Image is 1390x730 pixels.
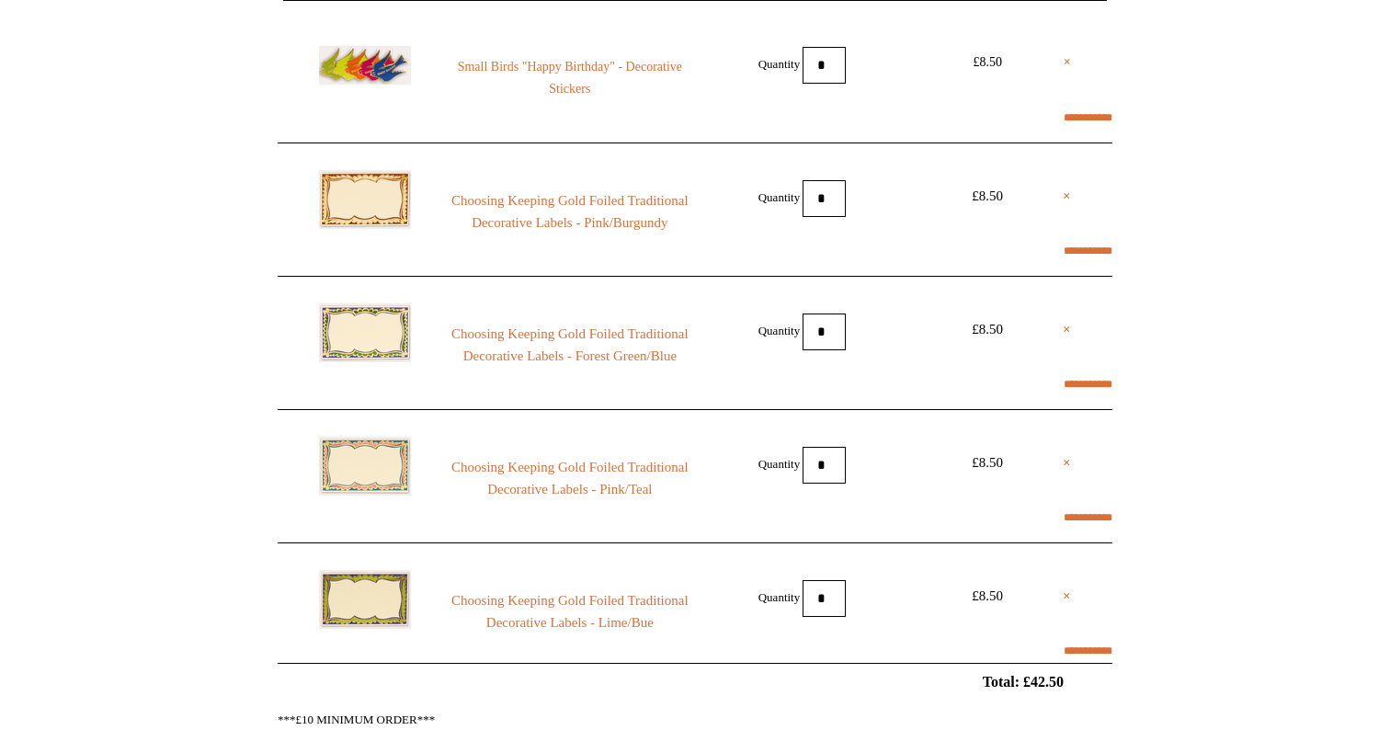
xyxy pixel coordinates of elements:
a: Choosing Keeping Gold Foiled Traditional Decorative Labels - Pink/Teal [445,456,695,500]
label: Quantity [758,323,801,336]
label: Quantity [758,456,801,470]
img: Choosing Keeping Gold Foiled Traditional Decorative Labels - Pink/Burgundy [319,170,411,229]
a: Choosing Keeping Gold Foiled Traditional Decorative Labels - Forest Green/Blue [445,323,695,367]
div: £8.50 [946,318,1029,340]
a: × [1063,185,1071,207]
div: £8.50 [946,185,1029,207]
img: Choosing Keeping Gold Foiled Traditional Decorative Labels - Lime/Bue [319,570,411,629]
a: × [1063,585,1071,607]
a: × [1063,451,1071,473]
a: Small Birds "Happy Birthday" - Decorative Stickers [445,56,695,100]
div: £8.50 [946,585,1029,607]
div: £8.50 [946,451,1029,473]
a: × [1063,318,1071,340]
h2: Total: £42.50 [235,673,1155,690]
a: × [1064,51,1071,74]
img: Small Birds "Happy Birthday" - Decorative Stickers [319,46,411,85]
div: £8.50 [946,51,1029,74]
a: Choosing Keeping Gold Foiled Traditional Decorative Labels - Lime/Bue [445,589,695,633]
label: Quantity [758,56,801,70]
a: Choosing Keeping Gold Foiled Traditional Decorative Labels - Pink/Burgundy [445,189,695,234]
img: Choosing Keeping Gold Foiled Traditional Decorative Labels - Pink/Teal [319,437,411,496]
img: Choosing Keeping Gold Foiled Traditional Decorative Labels - Forest Green/Blue [319,303,411,362]
label: Quantity [758,589,801,603]
label: Quantity [758,189,801,203]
